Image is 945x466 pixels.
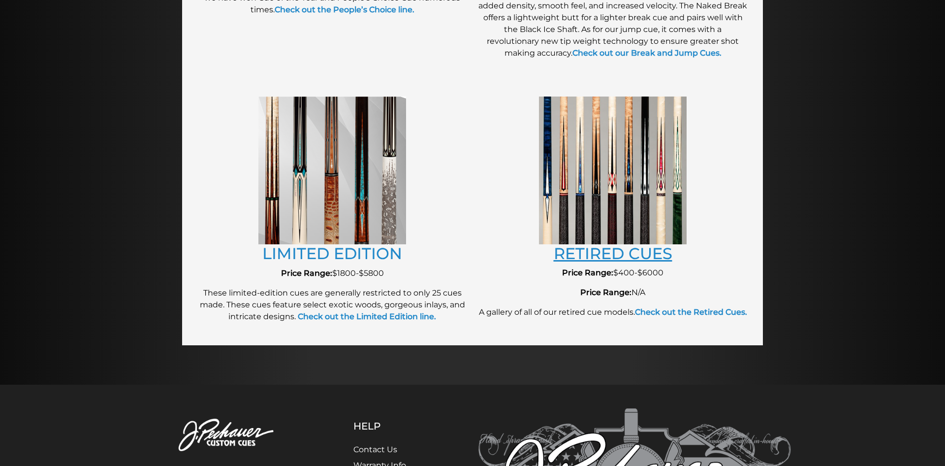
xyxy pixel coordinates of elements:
[275,5,414,14] a: Check out the People’s Choice line.
[281,268,332,278] strong: Price Range:
[197,267,468,279] p: $1800-$5800
[154,408,304,463] img: Pechauer Custom Cues
[554,244,672,263] a: RETIRED CUES
[197,287,468,323] p: These limited-edition cues are generally restricted to only 25 cues made. These cues feature sele...
[477,287,748,299] p: N/A
[635,307,747,317] a: Check out the Retired Cues.
[262,244,402,263] a: LIMITED EDITION
[477,306,748,318] p: A gallery of all of our retired cue models.
[580,288,631,297] strong: Price Range:
[572,48,722,58] a: Check out our Break and Jump Cues.
[353,420,430,432] h5: Help
[562,268,613,277] strong: Price Range:
[298,312,436,321] strong: Check out the Limited Edition line.
[296,312,436,321] a: Check out the Limited Edition line.
[353,445,397,454] a: Contact Us
[477,267,748,279] p: $400-$6000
